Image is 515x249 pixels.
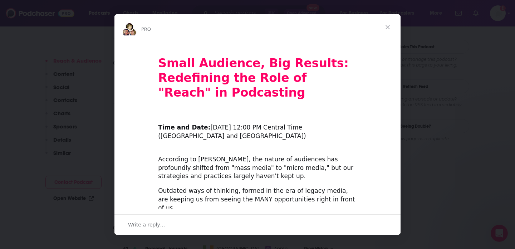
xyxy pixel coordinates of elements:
[128,220,165,229] span: Write a reply…
[158,187,357,212] div: Outdated ways of thinking, formed in the era of legacy media, are keeping us from seeing the MANY...
[375,14,401,40] span: Close
[158,147,357,181] div: According to [PERSON_NAME], the nature of audiences has profoundly shifted from "mass media" to "...
[128,28,137,37] img: Dave avatar
[141,26,151,32] span: PRO
[158,115,357,141] div: ​ [DATE] 12:00 PM Central Time ([GEOGRAPHIC_DATA] and [GEOGRAPHIC_DATA])
[125,23,134,31] img: Barbara avatar
[158,56,349,99] b: Small Audience, Big Results: Redefining the Role of "Reach" in Podcasting
[158,124,210,131] b: Time and Date:
[122,28,131,37] img: Sydney avatar
[114,214,401,235] div: Open conversation and reply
